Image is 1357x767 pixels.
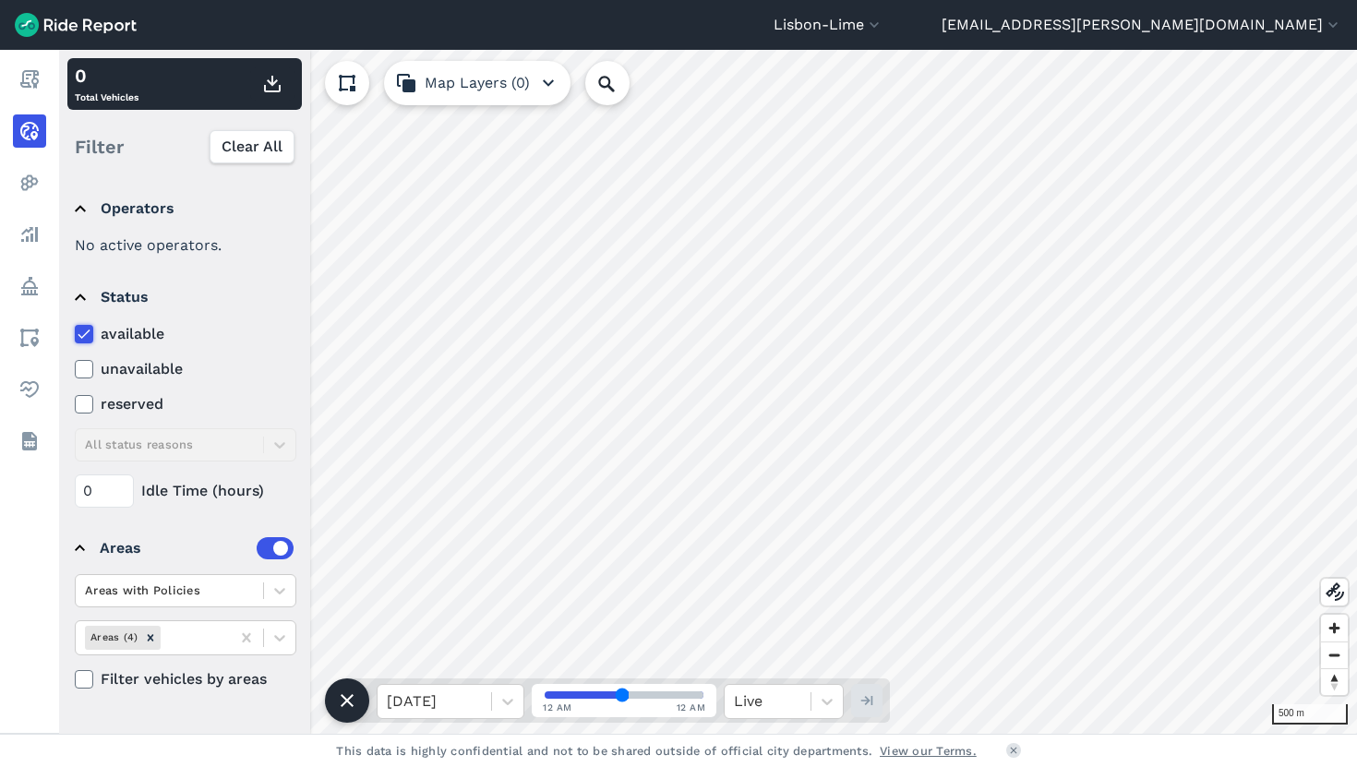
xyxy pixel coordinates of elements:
canvas: Map [59,50,1357,734]
button: Zoom in [1321,615,1348,641]
div: Filter [67,118,302,175]
button: Clear All [210,130,294,163]
span: Clear All [222,136,282,158]
label: available [75,323,296,345]
div: Areas [100,537,294,559]
a: Analyze [13,218,46,251]
button: Map Layers (0) [384,61,570,105]
label: Filter vehicles by areas [75,668,296,690]
button: Reset bearing to north [1321,668,1348,695]
div: 500 m [1272,704,1348,725]
a: Heatmaps [13,166,46,199]
button: [EMAIL_ADDRESS][PERSON_NAME][DOMAIN_NAME] [942,14,1342,36]
a: Realtime [13,114,46,148]
a: Areas [13,321,46,354]
span: 12 AM [543,701,572,714]
label: unavailable [75,358,296,380]
a: View our Terms. [880,742,977,760]
a: Report [13,63,46,96]
span: 12 AM [677,701,706,714]
div: Remove Areas (4) [140,626,161,649]
summary: Operators [75,183,294,234]
summary: Areas [75,522,294,574]
button: Zoom out [1321,641,1348,668]
div: Total Vehicles [75,62,138,106]
div: No active operators. [75,234,296,257]
summary: Status [75,271,294,323]
div: Idle Time (hours) [75,474,296,508]
label: reserved [75,393,296,415]
div: 0 [75,62,138,90]
a: Datasets [13,425,46,458]
img: Ride Report [15,13,137,37]
input: Search Location or Vehicles [585,61,659,105]
button: Lisbon-Lime [774,14,883,36]
a: Health [13,373,46,406]
a: Policy [13,270,46,303]
div: Areas (4) [85,626,140,649]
